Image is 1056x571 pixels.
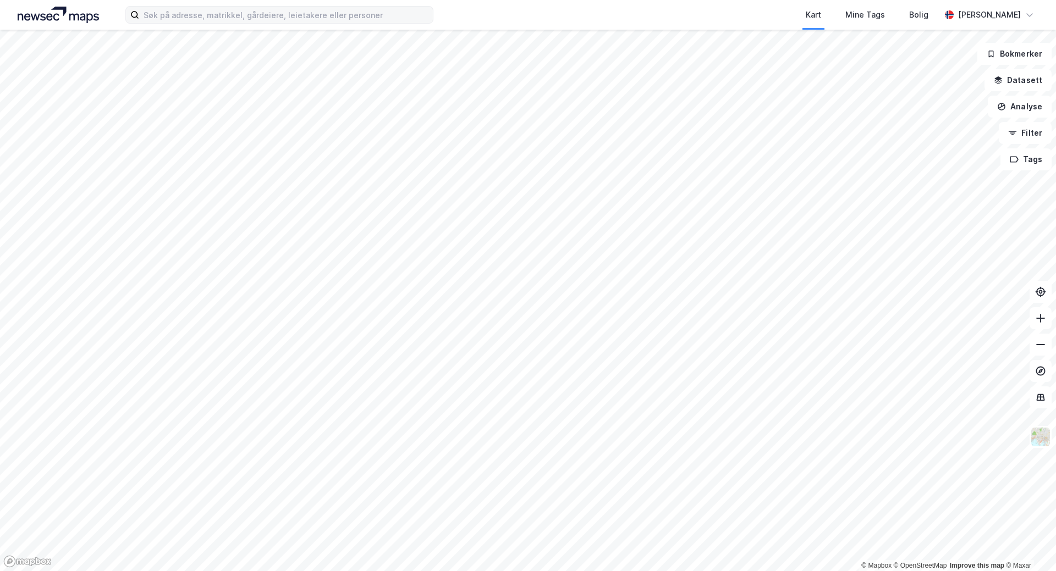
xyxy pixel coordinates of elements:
a: Mapbox homepage [3,555,52,568]
button: Filter [999,122,1052,144]
button: Analyse [988,96,1052,118]
input: Søk på adresse, matrikkel, gårdeiere, leietakere eller personer [139,7,433,23]
div: Kart [806,8,821,21]
div: Mine Tags [845,8,885,21]
button: Datasett [985,69,1052,91]
img: logo.a4113a55bc3d86da70a041830d287a7e.svg [18,7,99,23]
a: Improve this map [950,562,1004,569]
div: [PERSON_NAME] [958,8,1021,21]
button: Bokmerker [977,43,1052,65]
div: Kontrollprogram for chat [1001,518,1056,571]
a: Mapbox [861,562,892,569]
button: Tags [1000,148,1052,170]
iframe: Chat Widget [1001,518,1056,571]
img: Z [1030,426,1051,447]
div: Bolig [909,8,928,21]
a: OpenStreetMap [894,562,947,569]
